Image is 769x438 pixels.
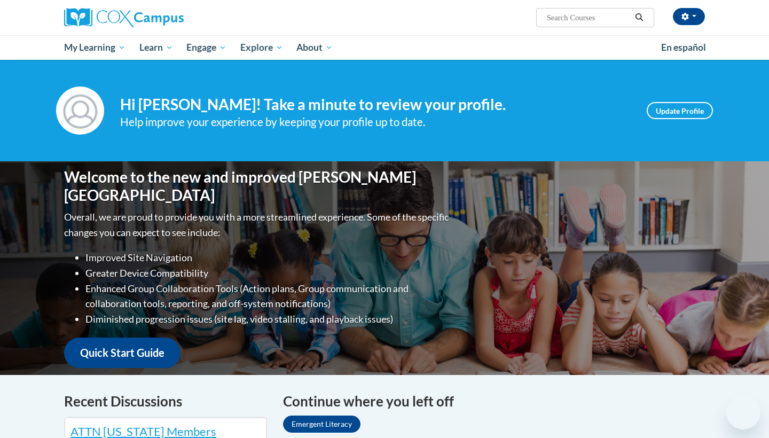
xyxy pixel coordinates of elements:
li: Improved Site Navigation [85,250,451,265]
h1: Welcome to the new and improved [PERSON_NAME][GEOGRAPHIC_DATA] [64,168,451,204]
span: My Learning [64,41,125,54]
a: My Learning [57,35,132,60]
a: Engage [179,35,233,60]
a: Learn [132,35,180,60]
input: Search Courses [546,11,631,24]
button: Account Settings [673,8,705,25]
a: Quick Start Guide [64,338,181,368]
div: Main menu [48,35,721,60]
h4: Recent Discussions [64,391,267,412]
div: Help improve your experience by keeping your profile up to date. [120,113,631,131]
a: About [290,35,340,60]
a: Explore [233,35,290,60]
img: Profile Image [56,87,104,135]
li: Greater Device Compatibility [85,265,451,281]
button: Search [631,11,647,24]
a: En español [654,36,713,59]
a: Update Profile [647,102,713,119]
h4: Continue where you left off [283,391,705,412]
p: Overall, we are proud to provide you with a more streamlined experience. Some of the specific cha... [64,209,451,240]
iframe: Button to launch messaging window [726,395,760,429]
h4: Hi [PERSON_NAME]! Take a minute to review your profile. [120,96,631,114]
a: Emergent Literacy [283,416,360,433]
img: Cox Campus [64,8,184,27]
li: Diminished progression issues (site lag, video stalling, and playback issues) [85,311,451,327]
span: About [296,41,333,54]
a: Cox Campus [64,8,267,27]
li: Enhanced Group Collaboration Tools (Action plans, Group communication and collaboration tools, re... [85,281,451,312]
span: Engage [186,41,226,54]
span: Explore [240,41,283,54]
span: En español [661,42,706,53]
span: Learn [139,41,173,54]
